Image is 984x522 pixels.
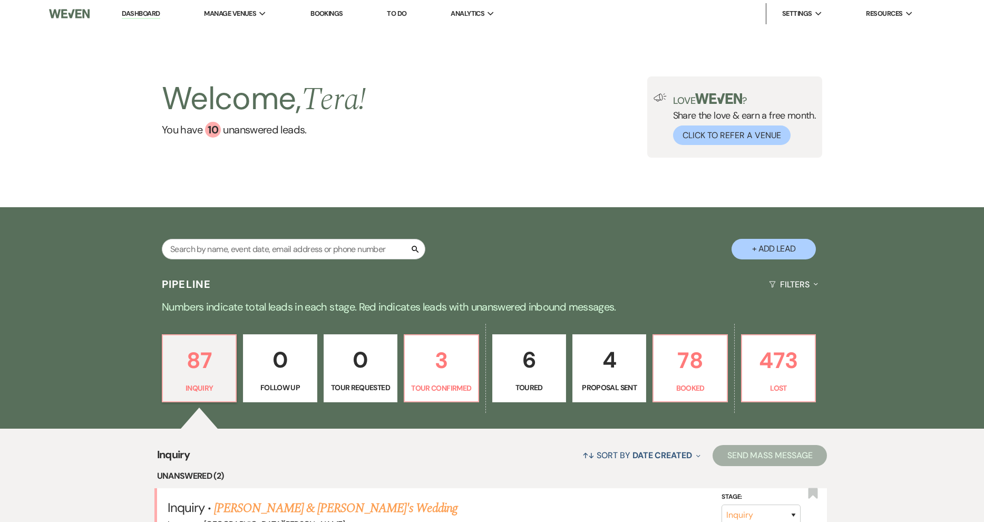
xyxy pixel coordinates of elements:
a: 87Inquiry [162,334,237,403]
p: 6 [499,342,559,378]
a: Bookings [310,9,343,18]
label: Stage: [722,491,801,503]
h3: Pipeline [162,277,211,292]
h2: Welcome, [162,76,366,122]
p: Lost [748,382,808,394]
p: Tour Requested [330,382,391,393]
span: Manage Venues [204,8,256,19]
p: Toured [499,382,559,393]
a: 0Tour Requested [324,334,397,403]
p: Inquiry [169,382,229,394]
li: Unanswered (2) [157,469,827,483]
p: Numbers indicate total leads in each stage. Red indicates leads with unanswered inbound messages. [113,298,872,315]
button: Filters [765,270,822,298]
p: Booked [660,382,720,394]
p: Follow Up [250,382,310,393]
p: Tour Confirmed [411,382,471,394]
span: ↑↓ [582,450,595,461]
button: + Add Lead [732,239,816,259]
img: Weven Logo [49,3,89,25]
button: Click to Refer a Venue [673,125,791,145]
a: 3Tour Confirmed [404,334,479,403]
p: 0 [330,342,391,378]
p: 473 [748,343,808,378]
span: Settings [782,8,812,19]
img: weven-logo-green.svg [695,93,742,104]
p: 78 [660,343,720,378]
a: Dashboard [122,9,160,19]
span: Analytics [451,8,484,19]
p: 87 [169,343,229,378]
span: Date Created [632,450,692,461]
div: Share the love & earn a free month. [667,93,816,145]
p: 0 [250,342,310,378]
p: 3 [411,343,471,378]
span: Inquiry [168,499,204,516]
a: [PERSON_NAME] & [PERSON_NAME]'s Wedding [214,499,457,518]
div: 10 [205,122,221,138]
img: loud-speaker-illustration.svg [654,93,667,102]
a: 4Proposal Sent [572,334,646,403]
input: Search by name, event date, email address or phone number [162,239,425,259]
span: Resources [866,8,902,19]
button: Sort By Date Created [578,441,705,469]
a: To Do [387,9,406,18]
span: Tera ! [301,75,366,124]
a: You have 10 unanswered leads. [162,122,366,138]
span: Inquiry [157,447,190,469]
button: Send Mass Message [713,445,827,466]
p: 4 [579,342,639,378]
a: 0Follow Up [243,334,317,403]
a: 6Toured [492,334,566,403]
a: 78Booked [652,334,727,403]
p: Love ? [673,93,816,105]
p: Proposal Sent [579,382,639,393]
a: 473Lost [741,334,816,403]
